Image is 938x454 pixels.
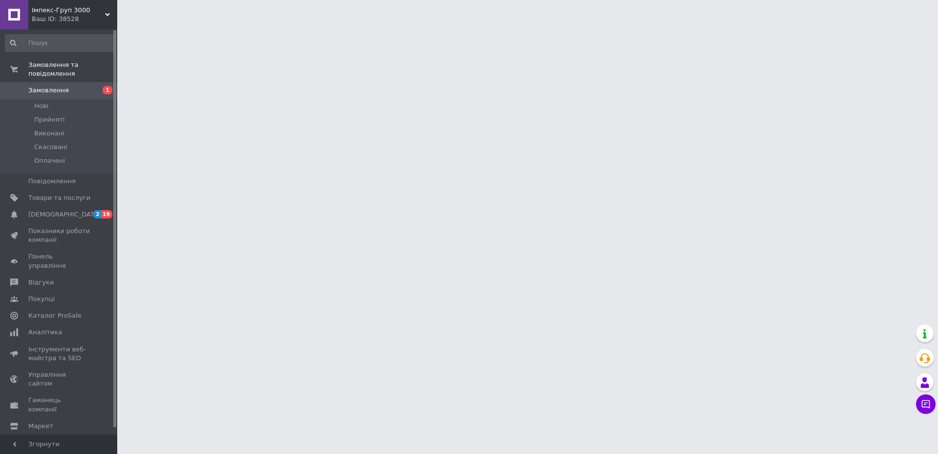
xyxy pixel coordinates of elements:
[916,394,936,414] button: Чат з покупцем
[34,129,64,138] span: Виконані
[28,328,62,337] span: Аналітика
[28,177,76,186] span: Повідомлення
[34,115,64,124] span: Прийняті
[5,34,115,52] input: Пошук
[28,278,54,287] span: Відгуки
[101,210,112,218] span: 19
[28,194,90,202] span: Товари та послуги
[28,227,90,244] span: Показники роботи компанії
[32,6,105,15] span: Імпекс-Груп 3000
[28,422,53,431] span: Маркет
[93,210,101,218] span: 2
[28,86,69,95] span: Замовлення
[28,210,101,219] span: [DEMOGRAPHIC_DATA]
[32,15,117,23] div: Ваш ID: 38528
[28,370,90,388] span: Управління сайтом
[103,86,112,94] span: 1
[28,396,90,413] span: Гаманець компанії
[28,61,117,78] span: Замовлення та повідомлення
[28,311,81,320] span: Каталог ProSale
[28,252,90,270] span: Панель управління
[28,345,90,363] span: Інструменти веб-майстра та SEO
[34,156,65,165] span: Оплачені
[28,295,55,303] span: Покупці
[34,143,67,151] span: Скасовані
[34,102,48,110] span: Нові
